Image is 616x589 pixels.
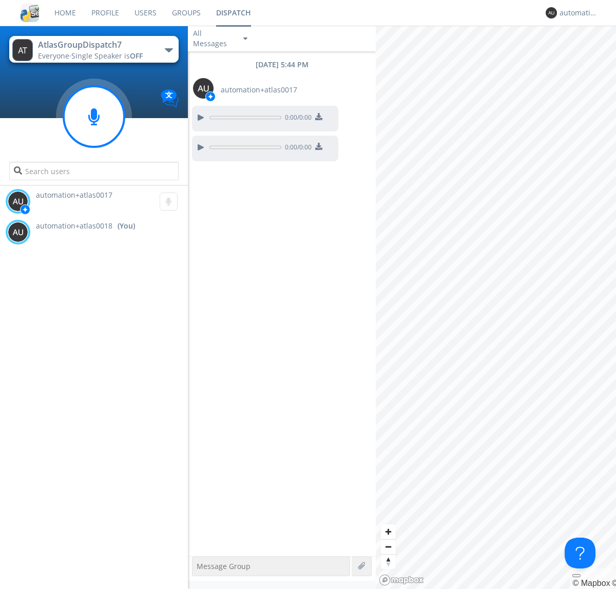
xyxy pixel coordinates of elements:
[281,143,312,154] span: 0:00 / 0:00
[36,190,112,200] span: automation+atlas0017
[281,113,312,124] span: 0:00 / 0:00
[381,524,396,539] button: Zoom in
[546,7,557,18] img: 373638.png
[9,36,178,63] button: AtlasGroupDispatch7Everyone·Single Speaker isOFF
[315,113,322,120] img: download media button
[21,4,39,22] img: cddb5a64eb264b2086981ab96f4c1ba7
[38,39,153,51] div: AtlasGroupDispatch7
[193,28,234,49] div: All Messages
[38,51,153,61] div: Everyone ·
[161,89,179,107] img: Translation enabled
[572,579,610,587] a: Mapbox
[118,221,135,231] div: (You)
[8,222,28,242] img: 373638.png
[379,574,424,586] a: Mapbox logo
[572,574,581,577] button: Toggle attribution
[8,191,28,212] img: 373638.png
[221,85,297,95] span: automation+atlas0017
[9,162,178,180] input: Search users
[193,78,214,99] img: 373638.png
[130,51,143,61] span: OFF
[71,51,143,61] span: Single Speaker is
[560,8,598,18] div: automation+atlas0018
[381,539,396,554] button: Zoom out
[565,538,595,568] iframe: Toggle Customer Support
[315,143,322,150] img: download media button
[188,60,376,70] div: [DATE] 5:44 PM
[243,37,247,40] img: caret-down-sm.svg
[381,554,396,569] button: Reset bearing to north
[36,221,112,231] span: automation+atlas0018
[12,39,33,61] img: 373638.png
